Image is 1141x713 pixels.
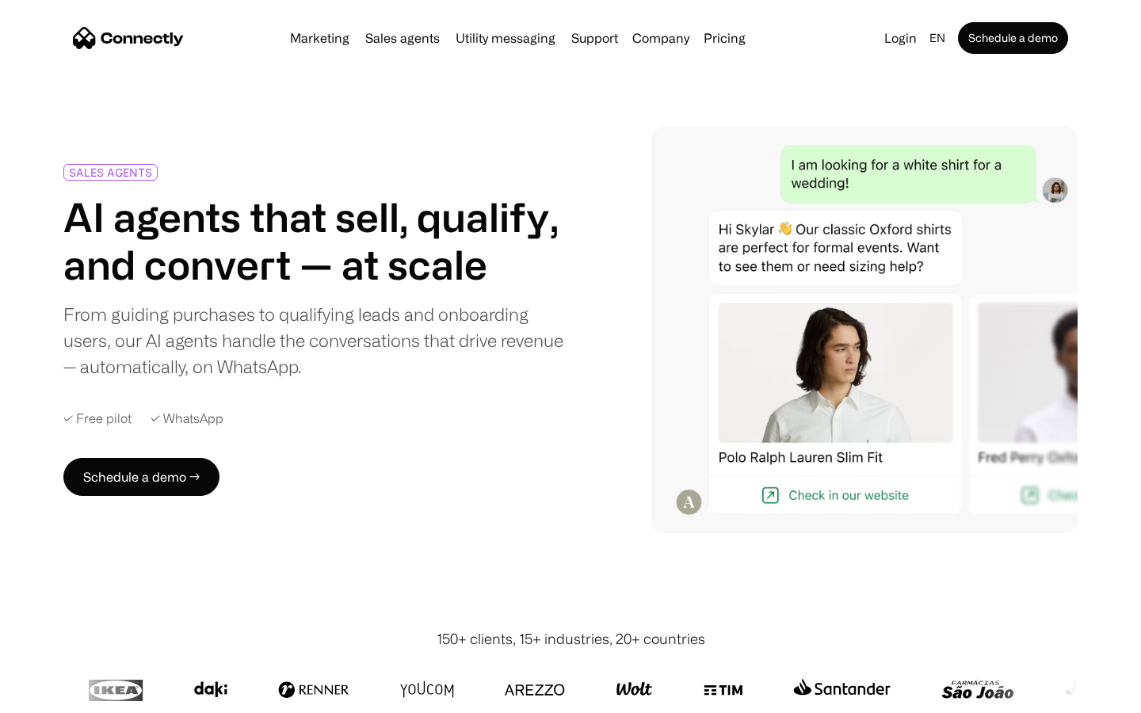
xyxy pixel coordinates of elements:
[449,32,562,44] a: Utility messaging
[63,193,564,288] h1: AI agents that sell, qualify, and convert — at scale
[69,166,152,178] div: SALES AGENTS
[16,684,95,707] aside: Language selected: English
[32,685,95,707] ul: Language list
[958,22,1068,54] a: Schedule a demo
[63,458,219,496] a: Schedule a demo →
[359,32,446,44] a: Sales agents
[632,27,689,49] div: Company
[565,32,624,44] a: Support
[151,411,223,426] div: ✓ WhatsApp
[63,411,132,426] div: ✓ Free pilot
[878,27,923,49] a: Login
[929,27,945,49] div: en
[437,628,705,650] div: 150+ clients, 15+ industries, 20+ countries
[63,301,564,379] div: From guiding purchases to qualifying leads and onboarding users, our AI agents handle the convers...
[284,32,356,44] a: Marketing
[697,32,752,44] a: Pricing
